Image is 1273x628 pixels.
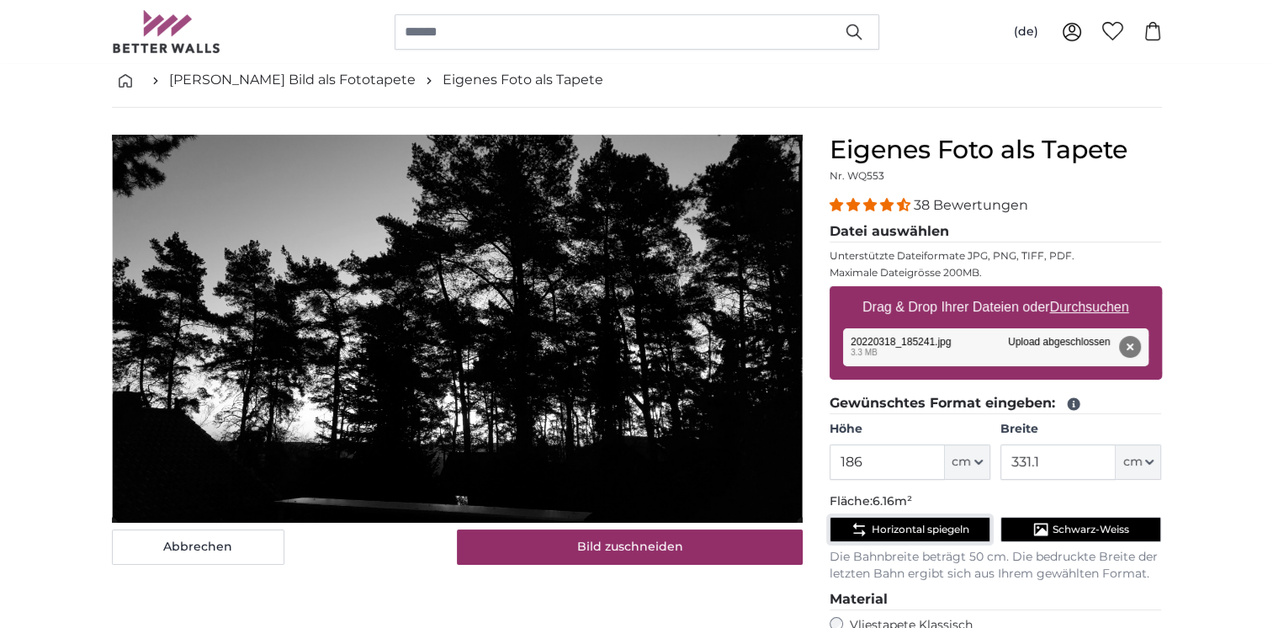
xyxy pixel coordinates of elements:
[830,249,1162,263] p: Unterstützte Dateiformate JPG, PNG, TIFF, PDF.
[945,444,990,480] button: cm
[873,493,912,508] span: 6.16m²
[952,454,971,471] span: cm
[112,10,221,53] img: Betterwalls
[830,549,1162,583] p: Die Bahnbreite beträgt 50 cm. Die bedruckte Breite der letzten Bahn ergibt sich aus Ihrem gewählt...
[830,221,1162,242] legend: Datei auswählen
[856,290,1136,324] label: Drag & Drop Ihrer Dateien oder
[1000,421,1161,438] label: Breite
[830,266,1162,279] p: Maximale Dateigrösse 200MB.
[914,197,1028,213] span: 38 Bewertungen
[1049,300,1128,314] u: Durchsuchen
[1000,517,1161,542] button: Schwarz-Weiss
[830,169,884,182] span: Nr. WQ553
[830,493,1162,510] p: Fläche:
[830,589,1162,610] legend: Material
[169,70,416,90] a: [PERSON_NAME] Bild als Fototapete
[112,530,284,565] button: Abbrechen
[830,135,1162,165] h1: Eigenes Foto als Tapete
[830,197,914,213] span: 4.34 stars
[1053,523,1129,536] span: Schwarz-Weiss
[112,53,1162,108] nav: breadcrumbs
[1122,454,1142,471] span: cm
[1116,444,1161,480] button: cm
[830,517,990,542] button: Horizontal spiegeln
[830,393,1162,414] legend: Gewünschtes Format eingeben:
[830,421,990,438] label: Höhe
[1000,17,1052,47] button: (de)
[443,70,603,90] a: Eigenes Foto als Tapete
[871,523,968,536] span: Horizontal spiegeln
[457,530,803,565] button: Bild zuschneiden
